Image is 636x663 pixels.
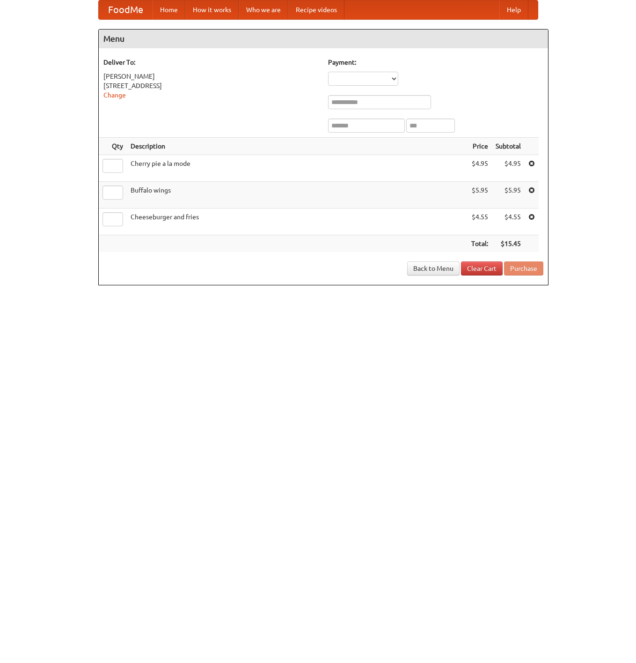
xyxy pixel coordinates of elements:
a: Who we are [239,0,288,19]
h5: Payment: [328,58,543,67]
button: Purchase [504,261,543,276]
td: $5.95 [492,182,525,209]
a: Change [103,91,126,99]
td: $4.55 [492,209,525,235]
h4: Menu [99,30,548,48]
td: $5.95 [468,182,492,209]
td: $4.95 [468,155,492,182]
a: Clear Cart [461,261,503,276]
th: Subtotal [492,138,525,155]
th: $15.45 [492,235,525,253]
h5: Deliver To: [103,58,319,67]
a: Home [153,0,185,19]
div: [PERSON_NAME] [103,72,319,81]
a: FoodMe [99,0,153,19]
td: Cheeseburger and fries [127,209,468,235]
a: Back to Menu [407,261,460,276]
a: Recipe videos [288,0,344,19]
td: $4.55 [468,209,492,235]
a: Help [499,0,528,19]
th: Total: [468,235,492,253]
td: $4.95 [492,155,525,182]
th: Price [468,138,492,155]
div: [STREET_ADDRESS] [103,81,319,90]
th: Qty [99,138,127,155]
td: Cherry pie a la mode [127,155,468,182]
a: How it works [185,0,239,19]
td: Buffalo wings [127,182,468,209]
th: Description [127,138,468,155]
